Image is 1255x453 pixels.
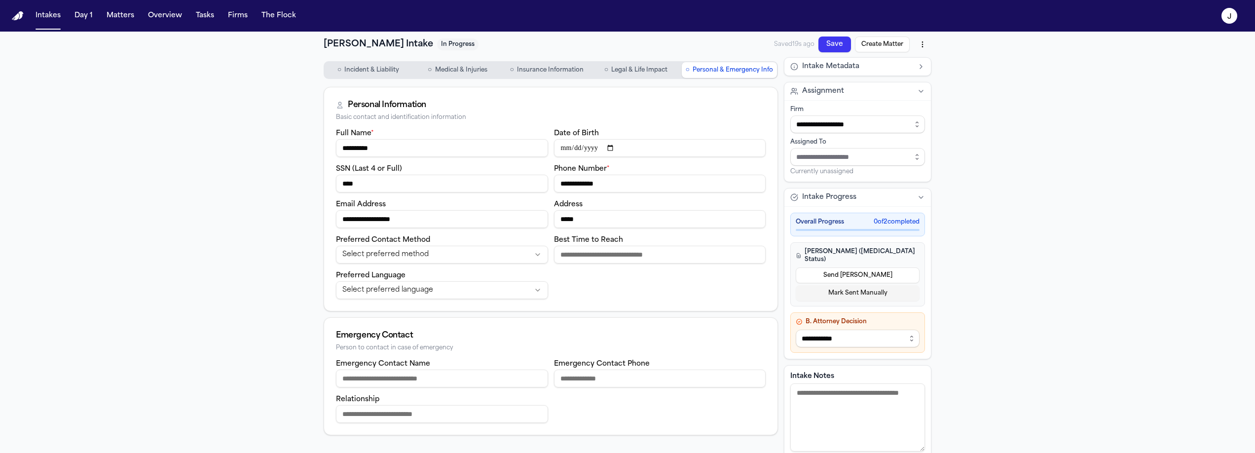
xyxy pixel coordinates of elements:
[611,66,667,74] span: Legal & Life Impact
[796,285,920,301] button: Mark Sent Manually
[192,7,218,25] button: Tasks
[510,65,514,75] span: ○
[693,66,773,74] span: Personal & Emergency Info
[428,65,432,75] span: ○
[336,396,379,403] label: Relationship
[784,58,931,75] button: Intake Metadata
[336,272,406,279] label: Preferred Language
[790,138,925,146] div: Assigned To
[554,139,766,157] input: Date of birth
[336,370,548,387] input: Emergency contact name
[682,62,777,78] button: Go to Personal & Emergency Info
[144,7,186,25] button: Overview
[12,11,24,21] img: Finch Logo
[348,99,426,111] div: Personal Information
[554,175,766,192] input: Phone number
[784,189,931,206] button: Intake Progress
[818,37,851,52] button: Save
[336,130,374,137] label: Full Name
[337,65,341,75] span: ○
[796,318,920,326] h4: B. Attorney Decision
[224,7,252,25] button: Firms
[71,7,97,25] button: Day 1
[324,38,433,51] h1: [PERSON_NAME] Intake
[554,236,623,244] label: Best Time to Reach
[790,383,925,452] textarea: Intake notes
[796,267,920,283] button: Send [PERSON_NAME]
[336,165,402,173] label: SSN (Last 4 or Full)
[604,65,608,75] span: ○
[774,40,814,48] span: Saved 19s ago
[686,65,690,75] span: ○
[790,115,925,133] input: Select firm
[336,330,766,341] div: Emergency Contact
[336,175,548,192] input: SSN
[336,236,430,244] label: Preferred Contact Method
[554,360,650,368] label: Emergency Contact Phone
[790,148,925,166] input: Assign to staff member
[325,62,412,78] button: Go to Incident & Liability
[437,38,479,50] span: In Progress
[802,192,856,202] span: Intake Progress
[554,370,766,387] input: Emergency contact phone
[344,66,399,74] span: Incident & Liability
[503,62,591,78] button: Go to Insurance Information
[796,218,844,226] span: Overall Progress
[336,344,766,352] div: Person to contact in case of emergency
[103,7,138,25] button: Matters
[435,66,487,74] span: Medical & Injuries
[414,62,501,78] button: Go to Medical & Injuries
[336,201,386,208] label: Email Address
[802,62,859,72] span: Intake Metadata
[790,168,853,176] span: Currently unassigned
[802,86,844,96] span: Assignment
[874,218,920,226] span: 0 of 2 completed
[784,82,931,100] button: Assignment
[592,62,680,78] button: Go to Legal & Life Impact
[796,248,920,264] h4: [PERSON_NAME] ([MEDICAL_DATA] Status)
[914,36,931,53] button: More actions
[790,372,925,381] label: Intake Notes
[855,37,910,52] button: Create Matter
[517,66,584,74] span: Insurance Information
[554,201,583,208] label: Address
[336,360,430,368] label: Emergency Contact Name
[258,7,300,25] button: The Flock
[336,210,548,228] input: Email address
[554,165,610,173] label: Phone Number
[32,7,65,25] button: Intakes
[336,405,548,423] input: Emergency contact relationship
[12,11,24,21] a: Home
[336,114,766,121] div: Basic contact and identification information
[554,130,599,137] label: Date of Birth
[336,139,548,157] input: Full name
[554,210,766,228] input: Address
[554,246,766,264] input: Best time to reach
[790,106,925,113] div: Firm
